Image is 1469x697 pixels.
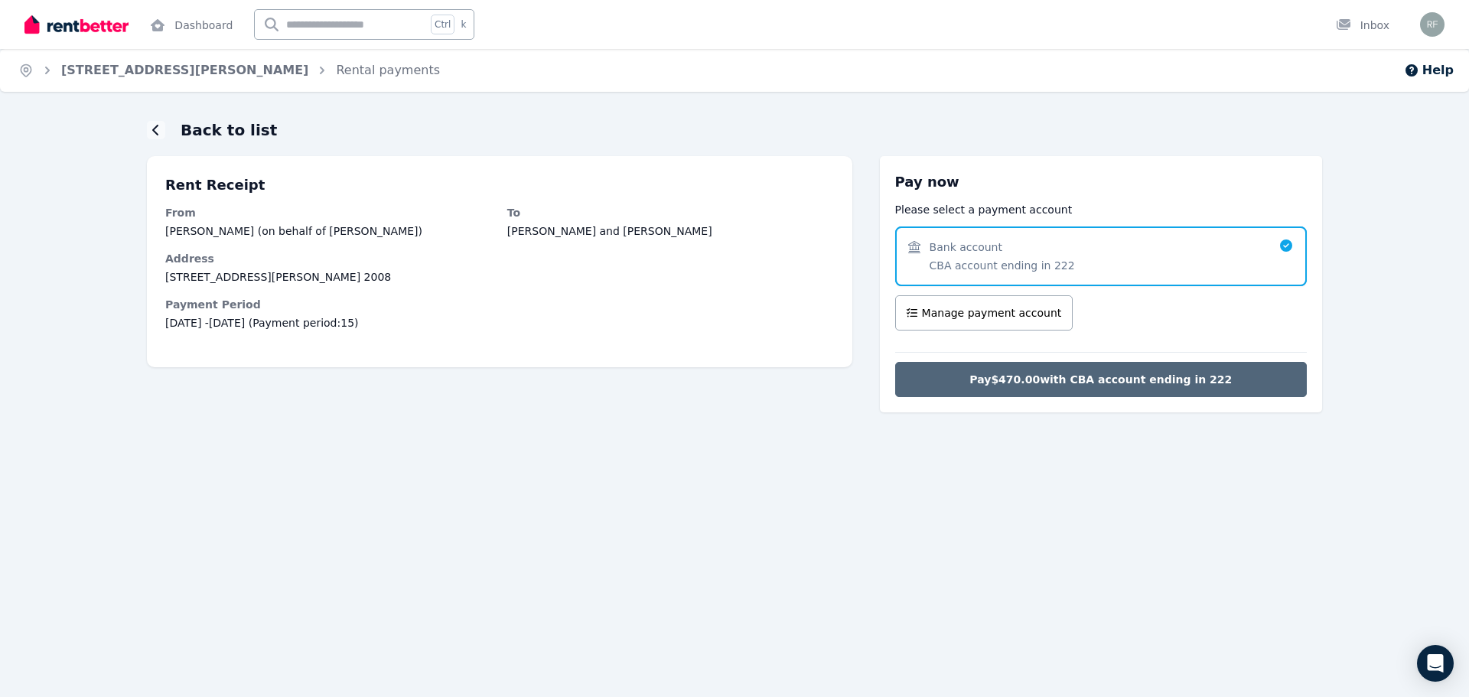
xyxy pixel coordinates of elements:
dt: Address [165,251,834,266]
h1: Back to list [181,119,277,141]
p: Please select a payment account [895,202,1307,217]
button: Manage payment account [895,295,1073,331]
dt: To [507,205,834,220]
span: Bank account [930,239,1002,255]
h3: Pay now [895,171,1307,193]
button: Pay$470.00with CBA account ending in 222 [895,362,1307,397]
span: Pay $470.00 with CBA account ending in 222 [969,372,1232,387]
span: CBA account ending in 222 [930,258,1075,273]
img: RentBetter [24,13,129,36]
button: Help [1404,61,1454,80]
img: Fernando Alonso Rojas [1420,12,1445,37]
span: [DATE] - [DATE] (Payment period: 15 ) [165,315,834,331]
dd: [PERSON_NAME] (on behalf of [PERSON_NAME]) [165,223,492,239]
div: Inbox [1336,18,1389,33]
span: Manage payment account [922,305,1062,321]
dt: Payment Period [165,297,834,312]
dd: [PERSON_NAME] and [PERSON_NAME] [507,223,834,239]
dt: From [165,205,492,220]
span: Ctrl [431,15,454,34]
a: Rental payments [336,63,440,77]
p: Rent Receipt [165,174,834,196]
dd: [STREET_ADDRESS][PERSON_NAME] 2008 [165,269,834,285]
div: Open Intercom Messenger [1417,645,1454,682]
span: k [461,18,466,31]
a: [STREET_ADDRESS][PERSON_NAME] [61,63,308,77]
